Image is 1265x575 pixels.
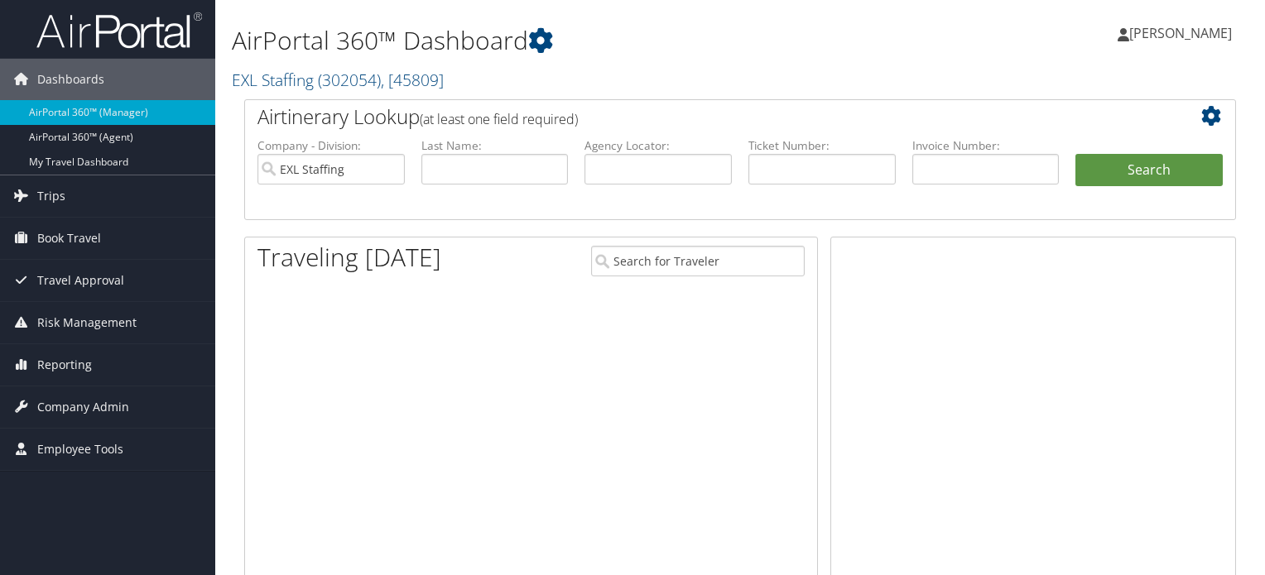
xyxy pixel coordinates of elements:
[912,137,1060,154] label: Invoice Number:
[257,137,405,154] label: Company - Division:
[37,59,104,100] span: Dashboards
[232,23,910,58] h1: AirPortal 360™ Dashboard
[318,69,381,91] span: ( 302054 )
[37,429,123,470] span: Employee Tools
[37,260,124,301] span: Travel Approval
[37,386,129,428] span: Company Admin
[1075,154,1223,187] button: Search
[232,69,444,91] a: EXL Staffing
[257,240,441,275] h1: Traveling [DATE]
[37,175,65,217] span: Trips
[584,137,732,154] label: Agency Locator:
[420,110,578,128] span: (at least one field required)
[421,137,569,154] label: Last Name:
[748,137,896,154] label: Ticket Number:
[37,218,101,259] span: Book Travel
[591,246,805,276] input: Search for Traveler
[37,344,92,386] span: Reporting
[36,11,202,50] img: airportal-logo.png
[1129,24,1232,42] span: [PERSON_NAME]
[257,103,1140,131] h2: Airtinerary Lookup
[1118,8,1248,58] a: [PERSON_NAME]
[37,302,137,343] span: Risk Management
[381,69,444,91] span: , [ 45809 ]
